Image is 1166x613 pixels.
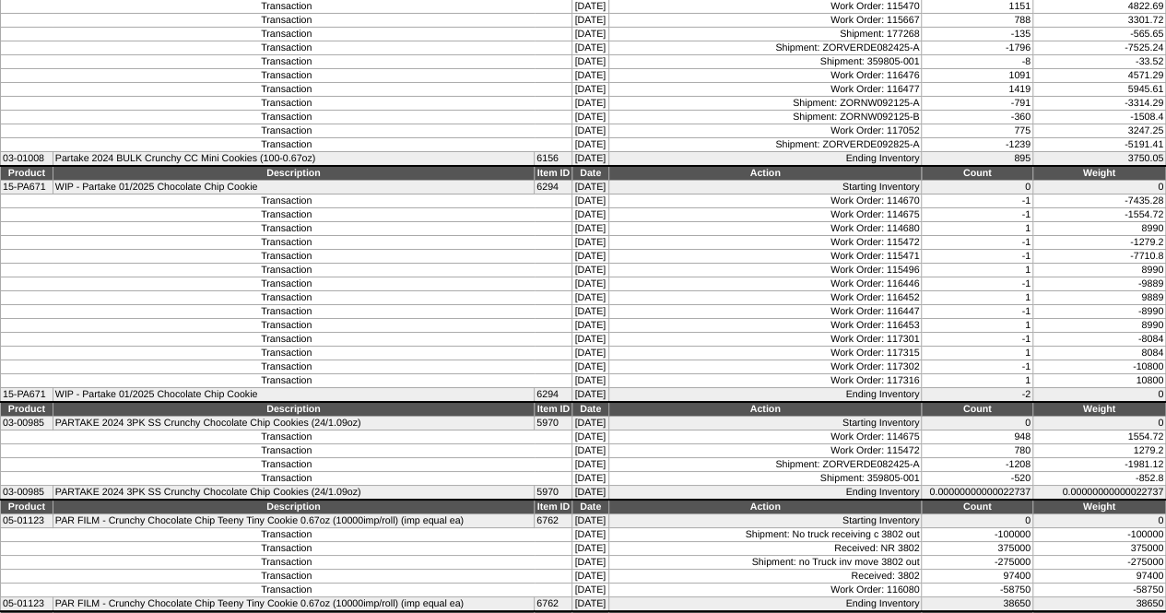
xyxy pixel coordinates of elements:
td: [DATE] [572,111,608,124]
td: Transaction [1,222,572,236]
td: -275000 [1032,556,1165,570]
td: -58750 [922,584,1032,597]
td: Work Order: 116452 [608,291,922,305]
td: [DATE] [572,69,608,83]
td: 6762 [535,514,572,528]
td: Work Order: 114675 [608,208,922,222]
td: Partake 2024 BULK Crunchy CC Mini Cookies (100-0.67oz) [53,152,534,167]
td: Transaction [1,360,572,374]
td: -791 [922,97,1032,111]
td: 5970 [535,417,572,430]
td: Work Order: 116080 [608,584,922,597]
td: 0 [1032,514,1165,528]
td: Transaction [1,83,572,97]
td: Shipment: 359805-001 [608,472,922,486]
td: -275000 [922,556,1032,570]
td: Transaction [1,584,572,597]
td: [DATE] [572,388,608,403]
td: Work Order: 115667 [608,14,922,28]
td: PAR FILM - Crunchy Chocolate Chip Teeny Tiny Cookie 0.67oz (10000imp/roll) (imp equal ea) [53,514,534,528]
td: Starting Inventory [608,417,922,430]
td: Shipment: ZORVERDE082425-A [608,458,922,472]
td: [DATE] [572,264,608,277]
td: Description [53,500,534,514]
td: Work Order: 115472 [608,236,922,250]
td: 0 [922,514,1032,528]
td: Work Order: 115472 [608,444,922,458]
td: Weight [1032,166,1165,181]
td: [DATE] [572,333,608,347]
td: -1 [922,305,1032,319]
td: [DATE] [572,542,608,556]
td: Item ID [535,166,572,181]
td: Transaction [1,542,572,556]
td: Ending Inventory [608,486,922,501]
td: 6294 [535,388,572,403]
td: Count [922,166,1032,181]
td: [DATE] [572,152,608,167]
td: -100000 [1032,528,1165,542]
td: Description [53,402,534,417]
td: Transaction [1,69,572,83]
td: WIP - Partake 01/2025 Chocolate Chip Cookie [53,181,534,195]
td: Work Order: 116446 [608,277,922,291]
td: [DATE] [572,472,608,486]
td: Transaction [1,291,572,305]
td: -8 [922,55,1032,69]
td: -3314.29 [1032,97,1165,111]
td: 0.00000000000022737 [922,486,1032,501]
td: Shipment: ZORNW092125-B [608,111,922,124]
td: Product [1,402,53,417]
td: Transaction [1,444,572,458]
td: 0.00000000000022737 [1032,486,1165,501]
td: 03-01008 [1,152,53,167]
td: Transaction [1,430,572,444]
td: Weight [1032,500,1165,514]
td: [DATE] [572,458,608,472]
td: -1 [922,195,1032,208]
td: [DATE] [572,444,608,458]
td: 15-PA671 [1,388,53,403]
td: 3750.05 [1032,152,1165,167]
td: Transaction [1,374,572,388]
td: [DATE] [572,417,608,430]
td: Transaction [1,14,572,28]
td: Work Order: 116453 [608,319,922,333]
td: [DATE] [572,584,608,597]
td: 9889 [1032,291,1165,305]
td: Transaction [1,277,572,291]
td: [DATE] [572,236,608,250]
td: Action [608,166,922,181]
td: [DATE] [572,319,608,333]
td: -1208 [922,458,1032,472]
td: -852.8 [1032,472,1165,486]
td: PARTAKE 2024 3PK SS Crunchy Chocolate Chip Cookies (24/1.09oz) [53,417,534,430]
td: 8990 [1032,222,1165,236]
td: 0 [922,181,1032,195]
td: 948 [922,430,1032,444]
td: Starting Inventory [608,514,922,528]
td: 05-01123 [1,597,53,612]
td: Date [572,500,608,514]
td: [DATE] [572,55,608,69]
td: Shipment: ZORNW092125-A [608,97,922,111]
td: 0 [1032,417,1165,430]
td: Ending Inventory [608,388,922,403]
td: Work Order: 117301 [608,333,922,347]
td: -1 [922,236,1032,250]
td: Date [572,402,608,417]
td: -1 [922,250,1032,264]
td: [DATE] [572,97,608,111]
td: 895 [922,152,1032,167]
td: -360 [922,111,1032,124]
td: Shipment: no Truck inv move 3802 out [608,556,922,570]
td: [DATE] [572,374,608,388]
td: Transaction [1,28,572,41]
td: 788 [922,14,1032,28]
td: 8990 [1032,264,1165,277]
td: [DATE] [572,291,608,305]
td: Transaction [1,195,572,208]
td: 3301.72 [1032,14,1165,28]
td: 6156 [535,152,572,167]
td: 5970 [535,486,572,501]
